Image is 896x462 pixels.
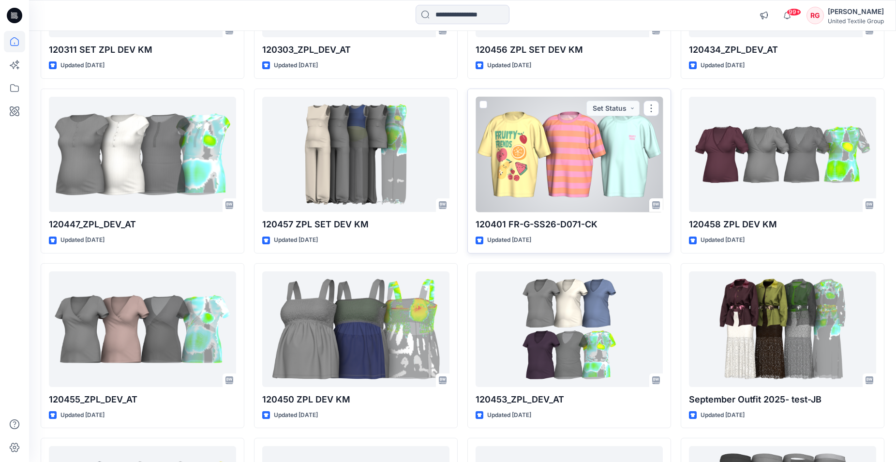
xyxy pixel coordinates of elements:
p: 120303_ZPL_DEV_AT [262,43,449,57]
p: 120457 ZPL SET DEV KM [262,218,449,231]
p: Updated [DATE] [274,410,318,420]
p: 120456 ZPL SET DEV KM [476,43,663,57]
p: Updated [DATE] [487,410,531,420]
p: 120447_ZPL_DEV_AT [49,218,236,231]
p: Updated [DATE] [274,60,318,71]
p: Updated [DATE] [60,410,105,420]
p: 120453_ZPL_DEV_AT [476,393,663,406]
div: [PERSON_NAME] [828,6,884,17]
p: Updated [DATE] [701,235,745,245]
p: 120455_ZPL_DEV_AT [49,393,236,406]
p: 120458 ZPL DEV KM [689,218,876,231]
a: 120453_ZPL_DEV_AT [476,271,663,387]
a: 120457 ZPL SET DEV KM [262,97,449,212]
p: 120450 ZPL DEV KM [262,393,449,406]
a: 120458 ZPL DEV KM [689,97,876,212]
p: Updated [DATE] [701,60,745,71]
a: 120455_ZPL_DEV_AT [49,271,236,387]
p: September Outfit 2025- test-JB [689,393,876,406]
p: 120434_ZPL_DEV_AT [689,43,876,57]
a: 120401 FR-G-SS26-D071-CK [476,97,663,212]
span: 99+ [787,8,801,16]
div: RG [806,7,824,24]
p: Updated [DATE] [60,235,105,245]
p: Updated [DATE] [487,60,531,71]
p: Updated [DATE] [60,60,105,71]
div: United Textile Group [828,17,884,25]
p: 120401 FR-G-SS26-D071-CK [476,218,663,231]
p: Updated [DATE] [701,410,745,420]
a: 120447_ZPL_DEV_AT [49,97,236,212]
p: Updated [DATE] [487,235,531,245]
p: 120311 SET ZPL DEV KM [49,43,236,57]
p: Updated [DATE] [274,235,318,245]
a: September Outfit 2025- test-JB [689,271,876,387]
a: 120450 ZPL DEV KM [262,271,449,387]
